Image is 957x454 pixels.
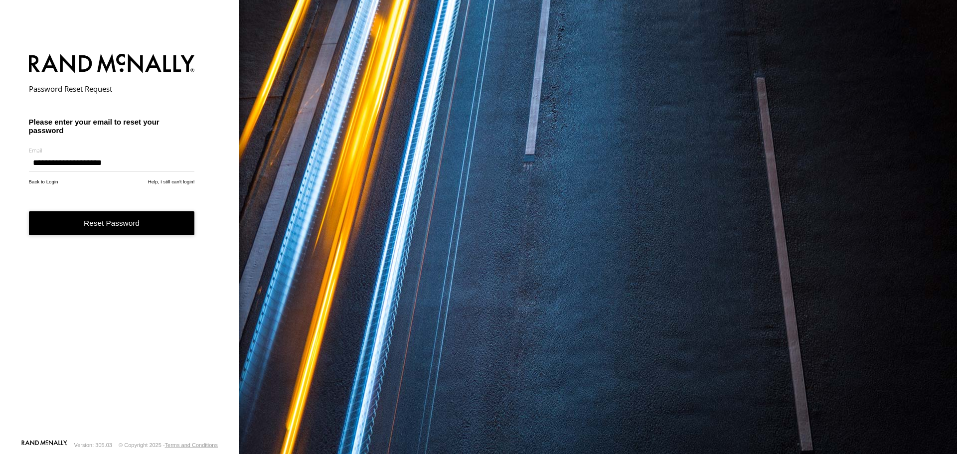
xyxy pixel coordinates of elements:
a: Help, I still can't login! [148,179,195,184]
button: Reset Password [29,211,195,236]
a: Visit our Website [21,440,67,450]
a: Terms and Conditions [165,442,218,448]
h3: Please enter your email to reset your password [29,118,195,135]
label: Email [29,147,195,154]
div: © Copyright 2025 - [119,442,218,448]
img: Rand McNally [29,52,195,77]
a: Back to Login [29,179,58,184]
div: Version: 305.03 [74,442,112,448]
h2: Password Reset Request [29,84,195,94]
